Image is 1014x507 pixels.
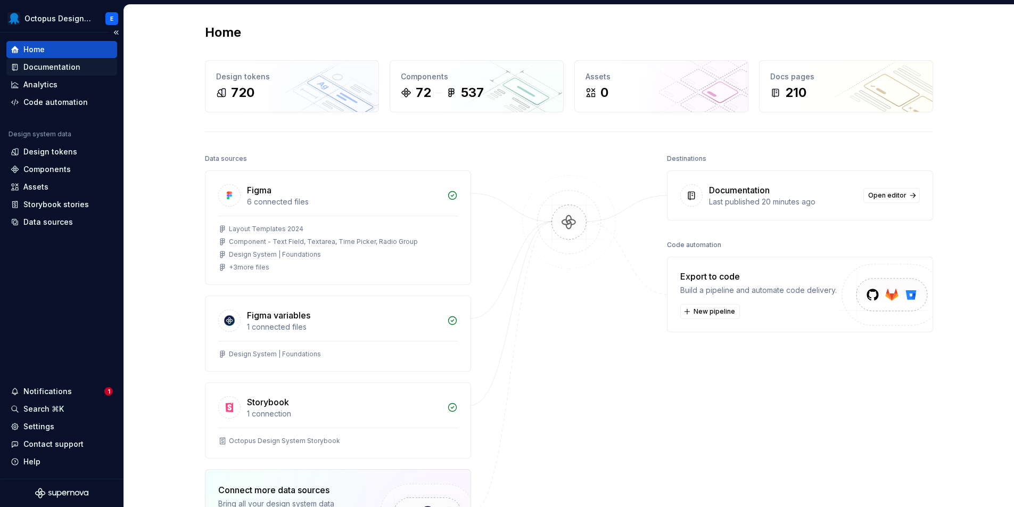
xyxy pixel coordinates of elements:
a: Storybook stories [6,196,117,213]
div: Components [401,71,553,82]
div: Figma [247,184,271,197]
span: New pipeline [694,307,735,316]
div: 6 connected files [247,197,441,207]
div: Destinations [667,151,706,166]
div: Design System | Foundations [229,250,321,259]
button: Octopus Design SystemE [2,7,121,30]
div: Home [23,44,45,55]
div: Design tokens [216,71,368,82]
a: Data sources [6,214,117,231]
a: Design tokens [6,143,117,160]
div: 537 [461,84,484,101]
div: Code automation [667,238,721,252]
div: 72 [416,84,431,101]
div: Layout Templates 2024 [229,225,303,233]
div: Last published 20 minutes ago [709,197,857,207]
div: 1 connection [247,408,441,419]
div: Component - Text Field, Textarea, Time Picker, Radio Group [229,238,418,246]
div: 0 [600,84,608,101]
div: Octopus Design System [24,13,93,24]
div: Assets [586,71,737,82]
div: Export to code [680,270,837,283]
div: Build a pipeline and automate code delivery. [680,285,837,296]
button: Search ⌘K [6,400,117,418]
a: Components72537 [390,60,564,112]
a: Code automation [6,94,117,111]
span: 1 [104,387,113,396]
div: Docs pages [770,71,922,82]
div: Design system data [9,130,71,138]
a: Components [6,161,117,178]
a: Design tokens720 [205,60,379,112]
div: Settings [23,421,54,432]
div: 210 [785,84,806,101]
div: E [110,14,113,23]
button: Collapse sidebar [109,25,123,40]
div: Help [23,456,40,467]
div: Documentation [23,62,80,72]
div: Contact support [23,439,84,449]
a: Home [6,41,117,58]
div: Design System | Foundations [229,350,321,358]
div: Documentation [709,184,770,197]
div: Notifications [23,386,72,397]
div: Data sources [205,151,247,166]
div: Search ⌘K [23,404,64,414]
div: Assets [23,182,48,192]
a: Storybook1 connectionOctopus Design System Storybook [205,382,471,459]
button: Notifications1 [6,383,117,400]
div: Connect more data sources [218,484,362,496]
div: Storybook stories [23,199,89,210]
a: Analytics [6,76,117,93]
div: Octopus Design System Storybook [229,437,340,445]
a: Assets0 [574,60,748,112]
div: Analytics [23,79,57,90]
div: Data sources [23,217,73,227]
h2: Home [205,24,241,41]
a: Figma variables1 connected filesDesign System | Foundations [205,296,471,372]
button: Contact support [6,436,117,453]
svg: Supernova Logo [35,488,88,498]
img: fcf53608-4560-46b3-9ec6-dbe177120620.png [7,12,20,25]
button: New pipeline [680,304,740,319]
a: Documentation [6,59,117,76]
a: Open editor [863,188,920,203]
div: 720 [231,84,254,101]
div: 1 connected files [247,322,441,332]
div: Figma variables [247,309,310,322]
button: Help [6,453,117,470]
div: Design tokens [23,146,77,157]
div: Storybook [247,396,289,408]
a: Assets [6,178,117,195]
span: Open editor [868,191,906,200]
a: Settings [6,418,117,435]
a: Docs pages210 [759,60,933,112]
a: Figma6 connected filesLayout Templates 2024Component - Text Field, Textarea, Time Picker, Radio G... [205,170,471,285]
div: Components [23,164,71,175]
div: + 3 more files [229,263,269,272]
div: Code automation [23,97,88,108]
